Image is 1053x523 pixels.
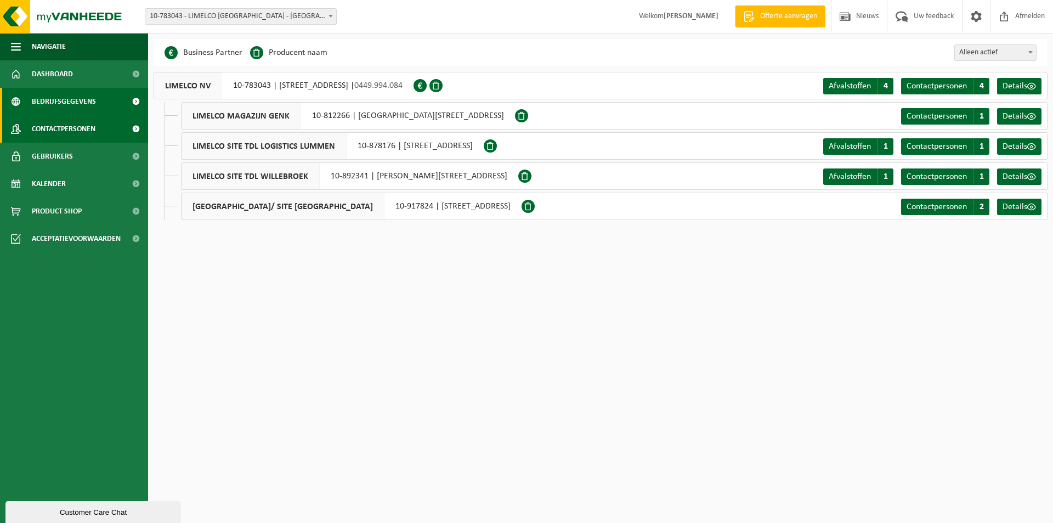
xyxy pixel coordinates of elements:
div: 10-783043 | [STREET_ADDRESS] | [154,72,414,99]
span: [GEOGRAPHIC_DATA]/ SITE [GEOGRAPHIC_DATA] [182,193,384,220]
a: Afvalstoffen 1 [823,138,893,155]
span: 1 [877,138,893,155]
span: 10-783043 - LIMELCO NV - ZONHOVEN [145,8,337,25]
a: Details [997,78,1041,94]
a: Afvalstoffen 4 [823,78,893,94]
div: 10-878176 | [STREET_ADDRESS] [181,132,484,160]
span: Gebruikers [32,143,73,170]
span: 0449.994.084 [354,81,403,90]
span: Kalender [32,170,66,198]
a: Contactpersonen 1 [901,168,989,185]
span: Contactpersonen [907,82,967,91]
li: Business Partner [165,44,242,61]
span: 10-783043 - LIMELCO NV - ZONHOVEN [145,9,336,24]
span: 1 [973,138,989,155]
div: 10-812266 | [GEOGRAPHIC_DATA][STREET_ADDRESS] [181,102,515,130]
span: Contactpersonen [907,112,967,121]
span: 1 [973,168,989,185]
span: Details [1003,172,1027,181]
span: Contactpersonen [907,203,967,211]
a: Details [997,108,1041,125]
div: 10-917824 | [STREET_ADDRESS] [181,193,522,220]
a: Offerte aanvragen [735,5,825,27]
span: Alleen actief [955,45,1036,60]
span: Details [1003,82,1027,91]
a: Afvalstoffen 1 [823,168,893,185]
span: 1 [973,108,989,125]
span: Contactpersonen [907,142,967,151]
span: Navigatie [32,33,66,60]
span: Bedrijfsgegevens [32,88,96,115]
a: Details [997,138,1041,155]
strong: [PERSON_NAME] [664,12,718,20]
span: 1 [877,168,893,185]
a: Contactpersonen 1 [901,138,989,155]
a: Contactpersonen 2 [901,199,989,215]
span: Details [1003,203,1027,211]
span: LIMELCO MAGAZIJN GENK [182,103,301,129]
span: LIMELCO NV [154,72,222,99]
a: Details [997,168,1041,185]
span: 2 [973,199,989,215]
span: Alleen actief [954,44,1037,61]
span: Contactpersonen [32,115,95,143]
li: Producent naam [250,44,327,61]
span: Offerte aanvragen [757,11,820,22]
a: Details [997,199,1041,215]
span: 4 [973,78,989,94]
span: Product Shop [32,198,82,225]
span: 4 [877,78,893,94]
span: Afvalstoffen [829,142,871,151]
iframe: chat widget [5,499,183,523]
span: Dashboard [32,60,73,88]
a: Contactpersonen 4 [901,78,989,94]
a: Contactpersonen 1 [901,108,989,125]
div: 10-892341 | [PERSON_NAME][STREET_ADDRESS] [181,162,518,190]
span: LIMELCO SITE TDL LOGISTICS LUMMEN [182,133,347,159]
span: Afvalstoffen [829,82,871,91]
span: Acceptatievoorwaarden [32,225,121,252]
span: LIMELCO SITE TDL WILLEBROEK [182,163,320,189]
span: Contactpersonen [907,172,967,181]
span: Details [1003,112,1027,121]
span: Details [1003,142,1027,151]
span: Afvalstoffen [829,172,871,181]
